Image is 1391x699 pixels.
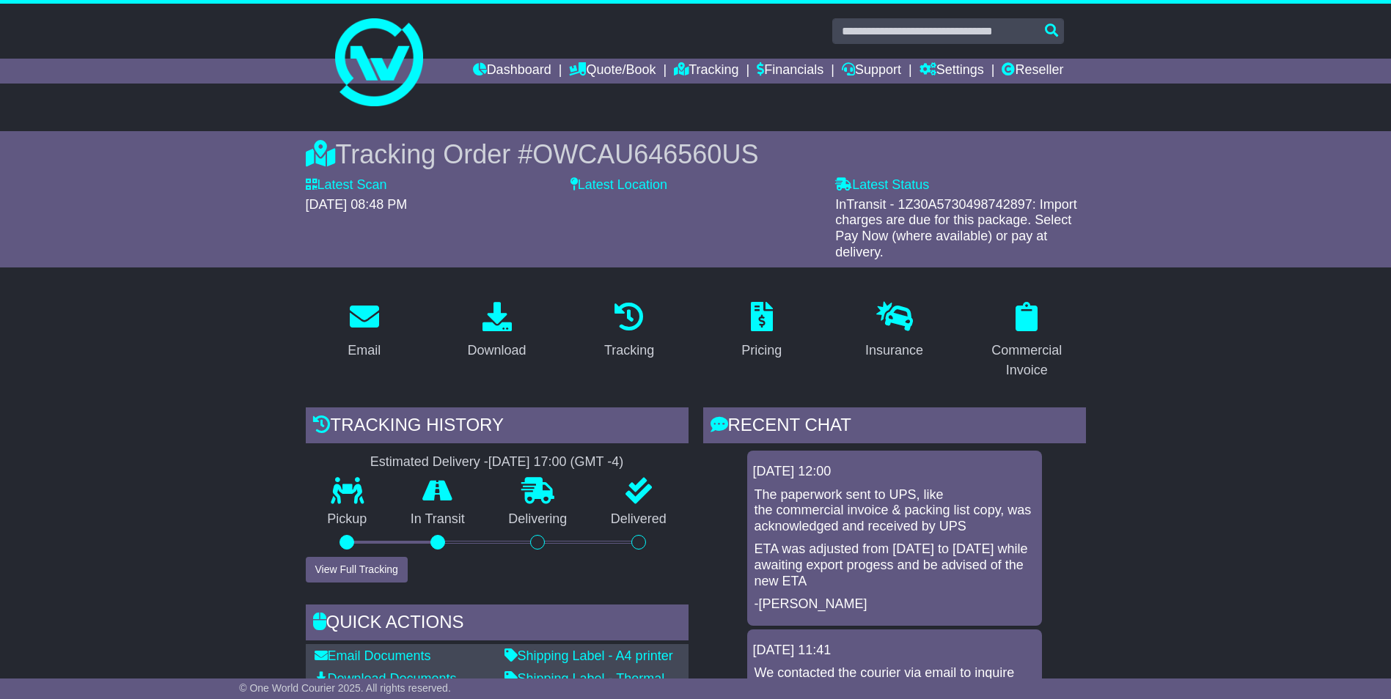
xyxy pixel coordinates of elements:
[865,341,923,360] div: Insurance
[467,341,526,360] div: Download
[306,557,408,582] button: View Full Tracking
[589,511,689,528] p: Delivered
[856,297,933,366] a: Insurance
[504,648,673,663] a: Shipping Label - A4 printer
[741,341,782,360] div: Pricing
[1002,59,1063,84] a: Reseller
[732,297,791,366] a: Pricing
[306,454,689,470] div: Estimated Delivery -
[569,59,656,84] a: Quote/Book
[473,59,551,84] a: Dashboard
[757,59,823,84] a: Financials
[348,341,381,360] div: Email
[306,604,689,644] div: Quick Actions
[842,59,901,84] a: Support
[755,487,1035,535] p: The paperwork sent to UPS, like the commercial invoice & packing list copy, was acknowledged and ...
[604,341,654,360] div: Tracking
[835,177,929,193] label: Latest Status
[968,297,1086,385] a: Commercial Invoice
[306,407,689,447] div: Tracking history
[977,341,1076,380] div: Commercial Invoice
[595,297,664,366] a: Tracking
[306,138,1086,170] div: Tracking Order #
[835,197,1077,259] span: InTransit - 1Z30A5730498742897: Import charges are due for this package. Select Pay Now (where av...
[458,297,535,366] a: Download
[338,297,390,366] a: Email
[315,648,431,663] a: Email Documents
[753,643,1036,659] div: [DATE] 11:41
[755,596,1035,613] p: -[PERSON_NAME]
[674,59,738,84] a: Tracking
[753,464,1036,480] div: [DATE] 12:00
[920,59,984,84] a: Settings
[532,139,758,169] span: OWCAU646560US
[703,407,1086,447] div: RECENT CHAT
[488,454,623,470] div: [DATE] 17:00 (GMT -4)
[487,511,590,528] p: Delivering
[306,177,387,193] label: Latest Scan
[755,541,1035,589] p: ETA was adjusted from [DATE] to [DATE] while awaiting export progess and be advised of the new ETA
[315,671,457,686] a: Download Documents
[306,197,408,212] span: [DATE] 08:48 PM
[389,511,487,528] p: In Transit
[239,682,451,694] span: © One World Courier 2025. All rights reserved.
[570,177,667,193] label: Latest Location
[306,511,389,528] p: Pickup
